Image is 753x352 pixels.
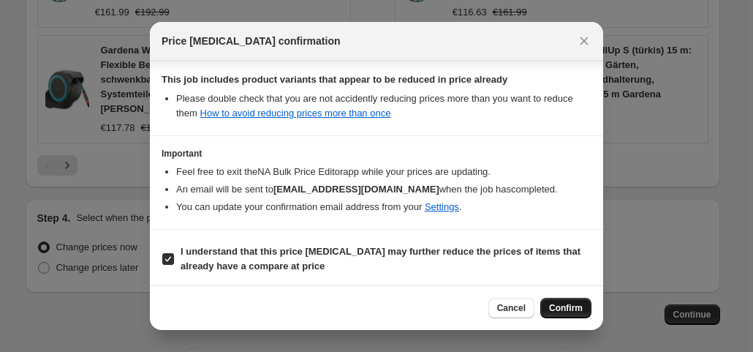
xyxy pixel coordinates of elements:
span: Price [MEDICAL_DATA] confirmation [162,34,341,48]
span: Confirm [549,302,583,314]
li: You can update your confirmation email address from your . [176,200,591,214]
button: Confirm [540,298,591,318]
li: An email will be sent to when the job has completed . [176,182,591,197]
li: Please double check that you are not accidently reducing prices more than you want to reduce them [176,91,591,121]
b: [EMAIL_ADDRESS][DOMAIN_NAME] [273,184,439,195]
li: Feel free to exit the NA Bulk Price Editor app while your prices are updating. [176,165,591,179]
h3: Important [162,148,591,160]
button: Cancel [488,298,534,318]
b: This job includes product variants that appear to be reduced in price already [162,74,507,85]
span: Cancel [497,302,526,314]
b: I understand that this price [MEDICAL_DATA] may further reduce the prices of items that already h... [181,246,580,272]
a: How to avoid reducing prices more than once [200,108,391,119]
button: Close [574,31,594,51]
a: Settings [425,201,459,212]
